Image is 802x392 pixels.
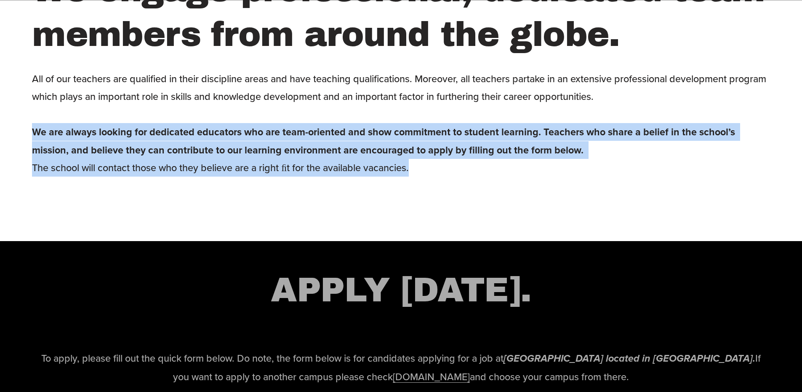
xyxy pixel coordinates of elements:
h2: APPLY [DATE]. [32,268,770,312]
p: All of our teachers are qualified in their discipline areas and have teaching qualifications. Mor... [32,70,770,177]
em: [GEOGRAPHIC_DATA] located in [GEOGRAPHIC_DATA]. [504,353,755,365]
strong: We are always looking for dedicated educators who are team-oriented and show commitment to studen... [32,125,738,157]
p: To apply, please fill out the quick form below. Do note, the form below is for candidates applyin... [32,349,770,386]
a: [DOMAIN_NAME] [393,370,470,384]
